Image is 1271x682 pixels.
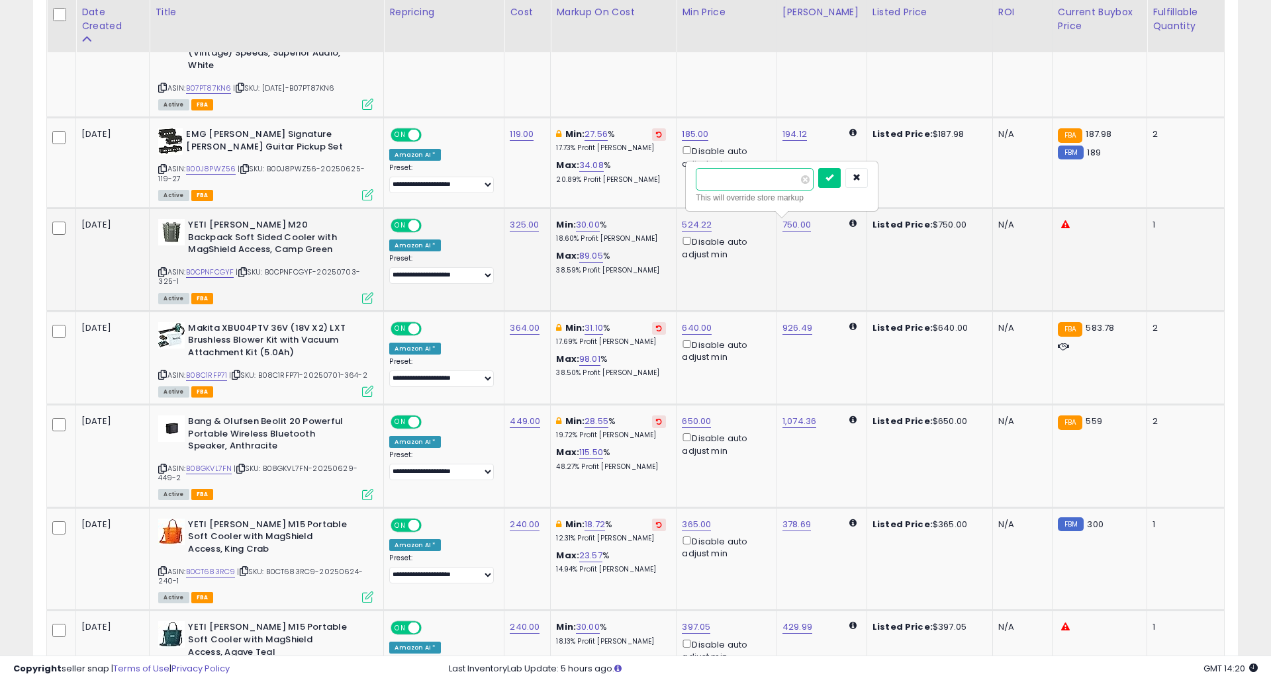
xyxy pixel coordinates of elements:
[186,566,236,577] a: B0CT683RC9
[158,415,185,442] img: 31WD5dRtJFL._SL40_.jpg
[158,128,183,155] img: 41SavgBHqDL._SL40_.jpg
[233,83,334,93] span: | SKU: [DATE]-B07PT87KN6
[782,5,861,19] div: [PERSON_NAME]
[682,431,767,456] div: Disable auto adjust min
[393,417,409,428] span: ON
[872,620,933,633] b: Listed Price:
[186,163,236,175] a: B00J8PWZ56
[579,353,600,366] a: 98.01
[682,128,708,141] a: 185.00
[872,415,982,427] div: $650.00
[998,415,1042,427] div: N/A
[556,266,666,275] p: 38.59% Profit [PERSON_NAME]
[191,386,214,398] span: FBA
[158,190,189,201] span: All listings currently available for purchase on Amazon
[1058,322,1082,337] small: FBA
[158,99,189,110] span: All listings currently available for purchase on Amazon
[565,415,585,427] b: Min:
[576,218,600,232] a: 30.00
[585,321,603,335] a: 31.10
[186,267,234,278] a: B0CPNFCGYF
[420,519,441,531] span: OFF
[998,322,1042,334] div: N/A
[420,130,441,141] span: OFF
[556,637,666,646] p: 18.13% Profit [PERSON_NAME]
[191,190,214,201] span: FBA
[81,621,134,633] div: [DATE]
[229,370,367,380] span: | SKU: B08C1RFP71-20250701-364-2
[158,519,185,545] img: 41l9uNkS6PL._SL40_.jpg
[188,322,349,362] b: Makita XBU04PTV 36V (18V X2) LXT Brushless Blower Kit with Vacuum Attachment Kit (5.0Ah)
[682,518,711,531] a: 365.00
[696,191,868,204] div: This will override store markup
[393,622,409,634] span: ON
[998,519,1042,531] div: N/A
[556,462,666,472] p: 48.27% Profit [PERSON_NAME]
[682,637,767,663] div: Disable auto adjust min
[81,322,134,334] div: [DATE]
[188,219,349,259] b: YETI [PERSON_NAME] M20 Backpack Soft Sided Cooler with MagShield Access, Camp Green
[682,144,767,169] div: Disable auto adjust min
[13,662,62,675] strong: Copyright
[191,592,214,603] span: FBA
[186,128,347,156] b: EMG [PERSON_NAME] Signature [PERSON_NAME] Guitar Pickup Set
[872,218,933,231] b: Listed Price:
[556,446,579,458] b: Max:
[1153,621,1214,633] div: 1
[158,463,357,483] span: | SKU: B08GKVL7FN-20250629-449-2
[158,128,373,199] div: ASIN:
[998,621,1042,633] div: N/A
[682,620,710,634] a: 397.05
[998,219,1042,231] div: N/A
[579,446,603,459] a: 115.50
[393,519,409,531] span: ON
[158,621,185,648] img: 412c70o1mqL._SL40_.jpg
[872,321,933,334] b: Listed Price:
[81,219,134,231] div: [DATE]
[556,5,671,19] div: Markup on Cost
[510,5,545,19] div: Cost
[186,83,232,94] a: B07PT87KN6
[510,128,534,141] a: 119.00
[1153,519,1214,531] div: 1
[393,130,409,141] span: ON
[782,218,811,232] a: 750.00
[158,293,189,304] span: All listings currently available for purchase on Amazon
[556,565,666,574] p: 14.94% Profit [PERSON_NAME]
[420,323,441,334] span: OFF
[188,519,349,559] b: YETI [PERSON_NAME] M15 Portable Soft Cooler with MagShield Access, King Crab
[998,5,1047,19] div: ROI
[556,250,666,275] div: %
[872,519,982,531] div: $365.00
[1058,128,1082,143] small: FBA
[1058,146,1084,159] small: FBM
[872,322,982,334] div: $640.00
[191,99,214,110] span: FBA
[556,431,666,440] p: 19.72% Profit [PERSON_NAME]
[188,415,349,456] b: Bang & Olufsen Beolit 20 Powerful Portable Wireless Bluetooth Speaker, Anthracite
[158,219,185,245] img: 41IUur1WG4L._SL40_.jpg
[998,128,1042,140] div: N/A
[158,415,373,499] div: ASIN:
[1087,146,1100,159] span: 189
[556,219,666,243] div: %
[186,370,228,381] a: B08C1RFP71
[872,415,933,427] b: Listed Price:
[556,549,579,562] b: Max:
[158,267,360,286] span: | SKU: B0CPNFCGYF-20250703-325-1
[389,450,494,480] div: Preset:
[158,322,373,396] div: ASIN:
[13,663,230,675] div: seller snap | |
[158,519,373,602] div: ASIN:
[872,219,982,231] div: $750.00
[1058,415,1082,430] small: FBA
[682,234,767,260] div: Disable auto adjust min
[872,621,982,633] div: $397.05
[556,519,666,543] div: %
[682,218,712,232] a: 524.22
[682,415,711,428] a: 650.00
[158,163,365,183] span: | SKU: B00J8PWZ56-20250625-119-27
[389,357,494,387] div: Preset:
[81,128,134,140] div: [DATE]
[420,417,441,428] span: OFF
